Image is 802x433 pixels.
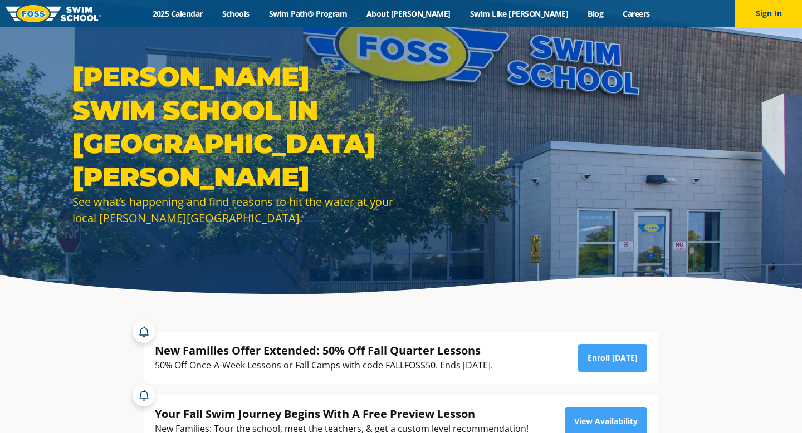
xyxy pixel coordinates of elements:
[460,8,578,19] a: Swim Like [PERSON_NAME]
[357,8,461,19] a: About [PERSON_NAME]
[143,8,212,19] a: 2025 Calendar
[212,8,259,19] a: Schools
[72,60,395,194] h1: [PERSON_NAME] Swim School in [GEOGRAPHIC_DATA][PERSON_NAME]
[72,194,395,226] div: See what’s happening and find reasons to hit the water at your local [PERSON_NAME][GEOGRAPHIC_DATA].
[259,8,356,19] a: Swim Path® Program
[578,344,647,372] a: Enroll [DATE]
[613,8,659,19] a: Careers
[6,5,101,22] img: FOSS Swim School Logo
[155,406,529,421] div: Your Fall Swim Journey Begins With A Free Preview Lesson
[578,8,613,19] a: Blog
[155,343,493,358] div: New Families Offer Extended: 50% Off Fall Quarter Lessons
[155,358,493,373] div: 50% Off Once-A-Week Lessons or Fall Camps with code FALLFOSS50. Ends [DATE].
